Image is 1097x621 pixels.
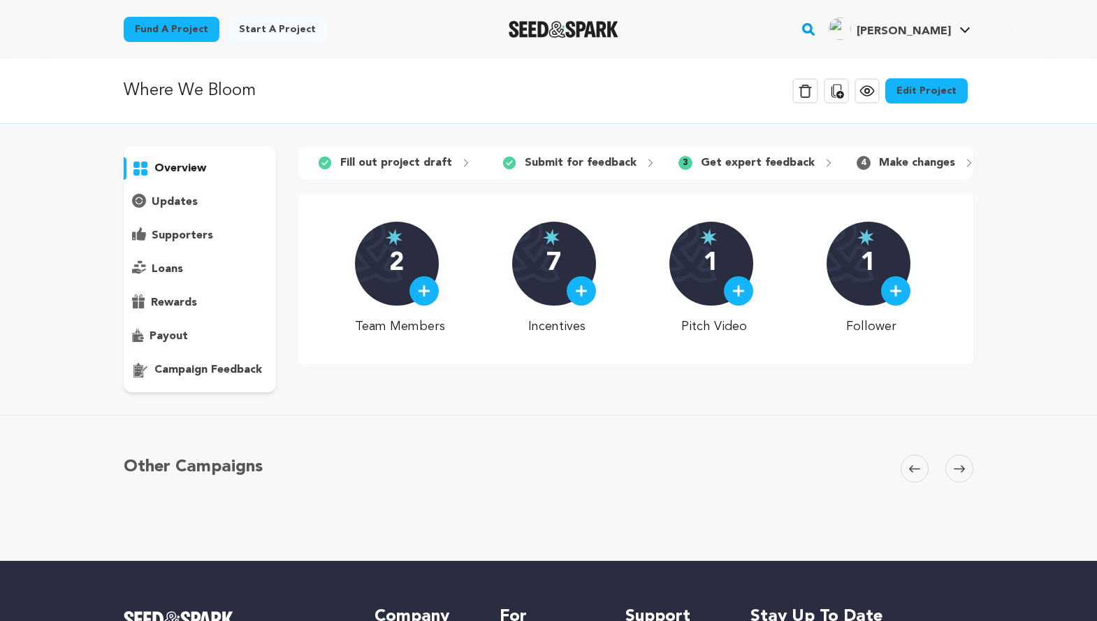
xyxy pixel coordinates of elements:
[154,160,206,177] p: overview
[879,155,955,171] p: Make changes
[885,78,968,103] a: Edit Project
[124,325,276,348] button: payout
[829,17,951,40] div: Gulizia J.'s Profile
[701,155,815,171] p: Get expert feedback
[154,362,262,378] p: campaign feedback
[857,26,951,37] span: [PERSON_NAME]
[124,78,256,103] p: Where We Bloom
[124,292,276,314] button: rewards
[228,17,327,42] a: Start a project
[124,157,276,180] button: overview
[418,285,430,297] img: plus.svg
[826,15,973,40] a: Gulizia J.'s Profile
[124,191,276,213] button: updates
[124,17,219,42] a: Fund a project
[151,294,197,311] p: rewards
[152,261,183,278] p: loans
[857,156,871,170] span: 4
[575,285,588,297] img: plus.svg
[355,317,445,336] p: Team Members
[704,250,718,278] p: 1
[340,155,452,171] p: Fill out project draft
[124,258,276,280] button: loans
[861,250,876,278] p: 1
[546,250,561,278] p: 7
[732,285,745,297] img: plus.svg
[827,317,917,336] p: Follower
[152,194,198,210] p: updates
[389,250,404,278] p: 2
[509,21,618,38] img: Seed&Spark Logo Dark Mode
[889,285,902,297] img: plus.svg
[150,328,188,345] p: payout
[512,317,602,336] p: Incentives
[678,156,692,170] span: 3
[509,21,618,38] a: Seed&Spark Homepage
[525,155,637,171] p: Submit for feedback
[829,17,851,40] img: ACg8ocJIGpdrpbThiLdKKN1-LNfCwc78JRynQqMtuXv7Pe-WtlWRbw=s96-c
[826,15,973,44] span: Gulizia J.'s Profile
[124,455,263,480] h5: Other Campaigns
[669,317,760,336] p: Pitch Video
[124,359,276,381] button: campaign feedback
[152,227,213,244] p: supporters
[124,224,276,247] button: supporters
